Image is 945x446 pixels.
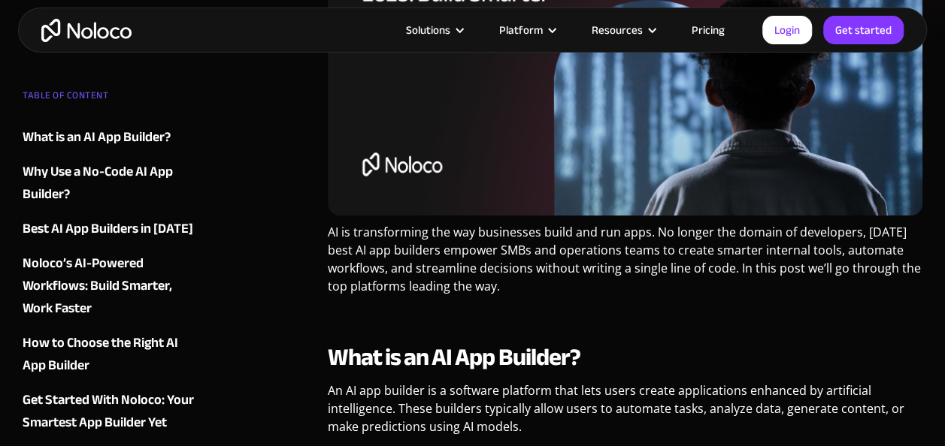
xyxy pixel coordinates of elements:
div: Platform [480,20,573,40]
a: What is an AI App Builder? [23,126,200,149]
div: Resources [573,20,673,40]
div: What is an AI App Builder? [23,126,171,149]
div: TABLE OF CONTENT [23,84,200,114]
a: Login [762,16,812,44]
a: ‍Noloco’s AI-Powered Workflows: Build Smarter, Work Faster [23,252,200,320]
a: Get Started With Noloco: Your Smartest App Builder Yet [23,389,200,434]
a: How to Choose the Right AI App Builder [23,332,200,377]
div: Solutions [387,20,480,40]
strong: What is an AI App Builder? [328,335,580,380]
p: AI is transforming the way businesses build and run apps. No longer the domain of developers, [DA... [328,223,922,306]
a: home [41,19,132,42]
a: Why Use a No-Code AI App Builder? [23,161,200,206]
a: Best AI App Builders in [DATE] [23,218,200,240]
div: Platform [499,20,543,40]
div: Resources [592,20,643,40]
a: Pricing [673,20,744,40]
div: Solutions [406,20,450,40]
div: Best AI App Builders in [DATE] [23,218,193,240]
a: Get started [823,16,904,44]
